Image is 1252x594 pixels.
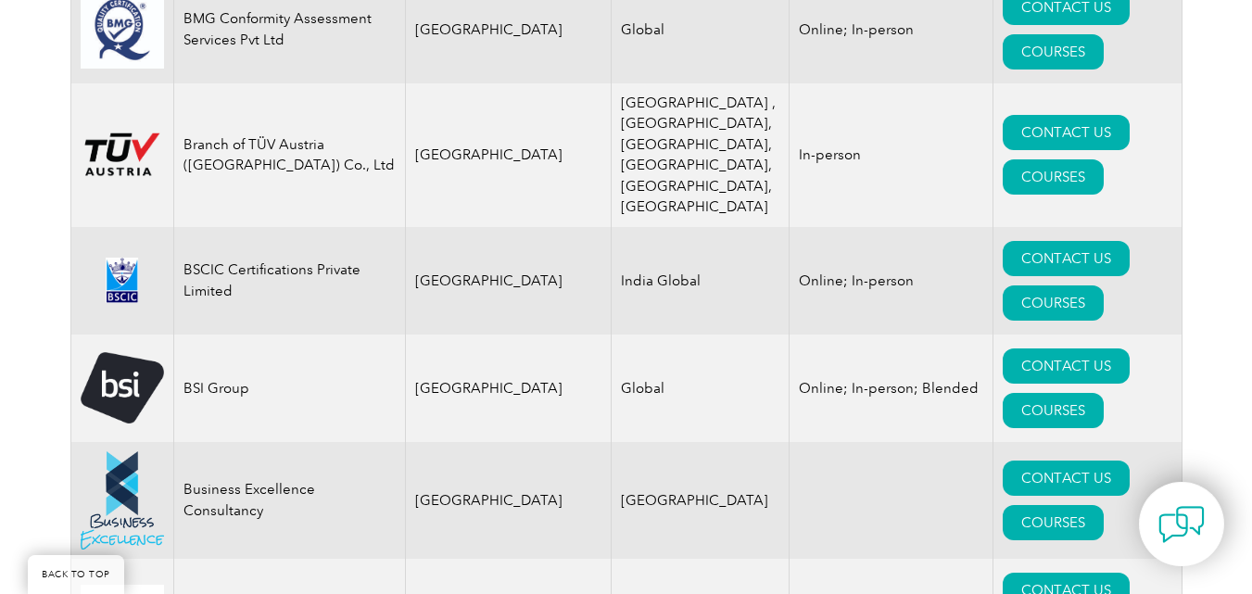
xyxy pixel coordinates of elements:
[1003,505,1104,540] a: COURSES
[1003,393,1104,428] a: COURSES
[81,352,164,423] img: 5f72c78c-dabc-ea11-a814-000d3a79823d-logo.png
[1003,285,1104,321] a: COURSES
[612,227,790,335] td: India Global
[790,227,993,335] td: Online; In-person
[1003,461,1130,496] a: CONTACT US
[405,335,612,442] td: [GEOGRAPHIC_DATA]
[790,83,993,227] td: In-person
[81,132,164,178] img: ad2ea39e-148b-ed11-81ac-0022481565fd-logo.png
[173,442,405,559] td: Business Excellence Consultancy
[28,555,124,594] a: BACK TO TOP
[612,335,790,442] td: Global
[405,83,612,227] td: [GEOGRAPHIC_DATA]
[1003,241,1130,276] a: CONTACT US
[405,442,612,559] td: [GEOGRAPHIC_DATA]
[173,227,405,335] td: BSCIC Certifications Private Limited
[790,335,993,442] td: Online; In-person; Blended
[1003,115,1130,150] a: CONTACT US
[1003,34,1104,70] a: COURSES
[612,442,790,559] td: [GEOGRAPHIC_DATA]
[1158,501,1205,548] img: contact-chat.png
[173,83,405,227] td: Branch of TÜV Austria ([GEOGRAPHIC_DATA]) Co., Ltd
[405,227,612,335] td: [GEOGRAPHIC_DATA]
[81,258,164,303] img: d624547b-a6e0-e911-a812-000d3a795b83-logo.png
[173,335,405,442] td: BSI Group
[1003,159,1104,195] a: COURSES
[1003,348,1130,384] a: CONTACT US
[81,451,164,550] img: 48df379e-2966-eb11-a812-00224814860b-logo.png
[612,83,790,227] td: [GEOGRAPHIC_DATA] ,[GEOGRAPHIC_DATA], [GEOGRAPHIC_DATA], [GEOGRAPHIC_DATA], [GEOGRAPHIC_DATA], [G...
